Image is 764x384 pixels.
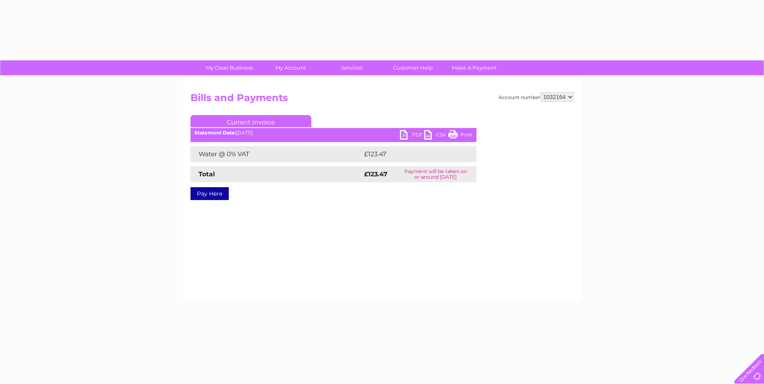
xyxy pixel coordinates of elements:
[190,130,476,136] div: [DATE]
[380,60,446,75] a: Customer Help
[395,166,476,182] td: Payment will be taken on or around [DATE]
[448,130,472,142] a: Print
[400,130,424,142] a: PDF
[499,92,574,102] div: Account number
[424,130,448,142] a: CSV
[190,187,229,200] a: Pay Here
[190,115,311,127] a: Current Invoice
[199,170,215,178] strong: Total
[190,92,574,107] h2: Bills and Payments
[257,60,324,75] a: My Account
[441,60,507,75] a: Make A Payment
[319,60,385,75] a: Services
[362,146,461,162] td: £123.47
[190,146,362,162] td: Water @ 0% VAT
[196,60,263,75] a: My Clear Business
[364,170,387,178] strong: £123.47
[195,130,236,136] b: Statement Date:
